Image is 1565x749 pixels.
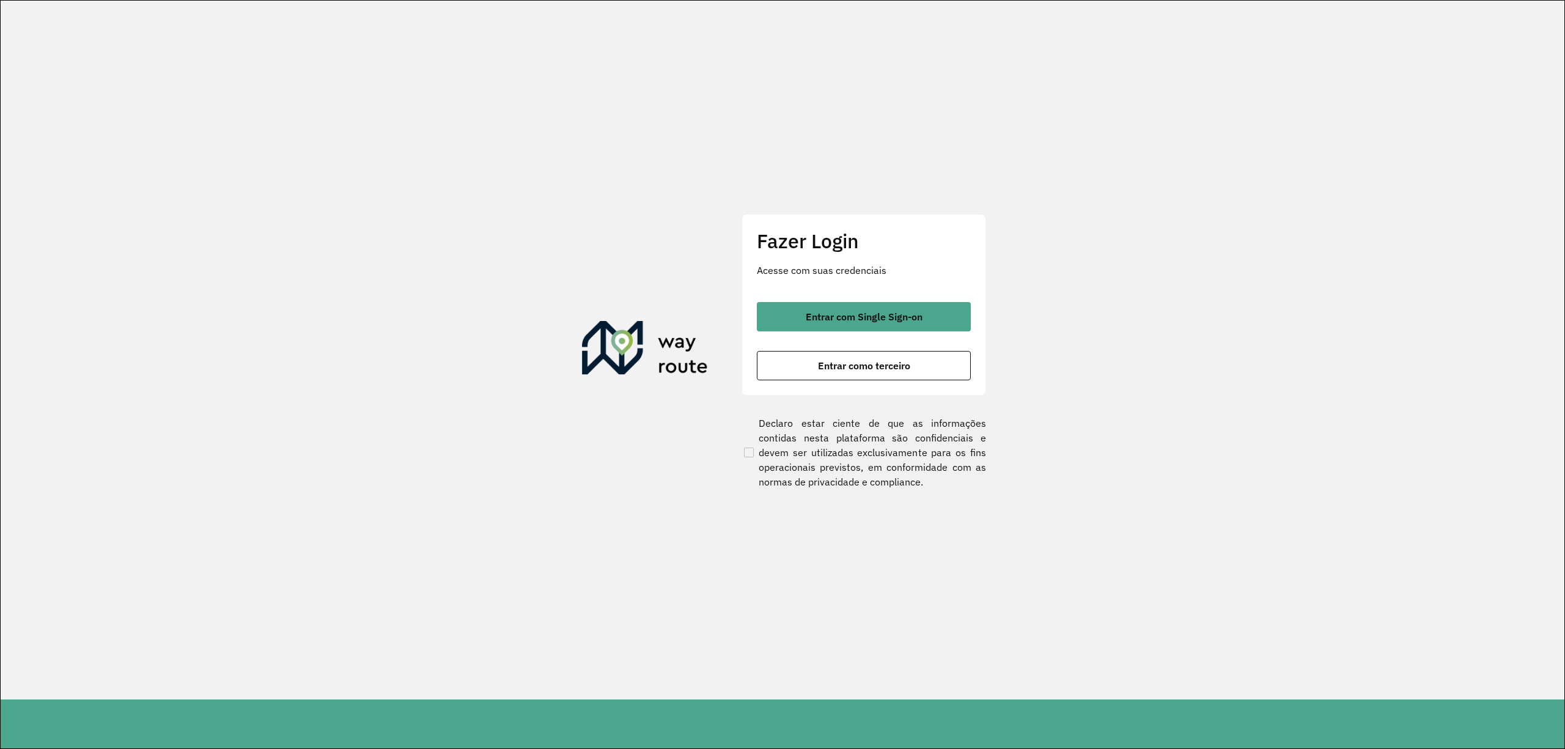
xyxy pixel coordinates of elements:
button: button [757,302,971,331]
label: Declaro estar ciente de que as informações contidas nesta plataforma são confidenciais e devem se... [742,416,986,489]
h2: Fazer Login [757,229,971,253]
span: Entrar com Single Sign-on [806,312,922,322]
span: Entrar como terceiro [818,361,910,371]
button: button [757,351,971,380]
img: Roteirizador AmbevTech [582,321,708,380]
p: Acesse com suas credenciais [757,263,971,278]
